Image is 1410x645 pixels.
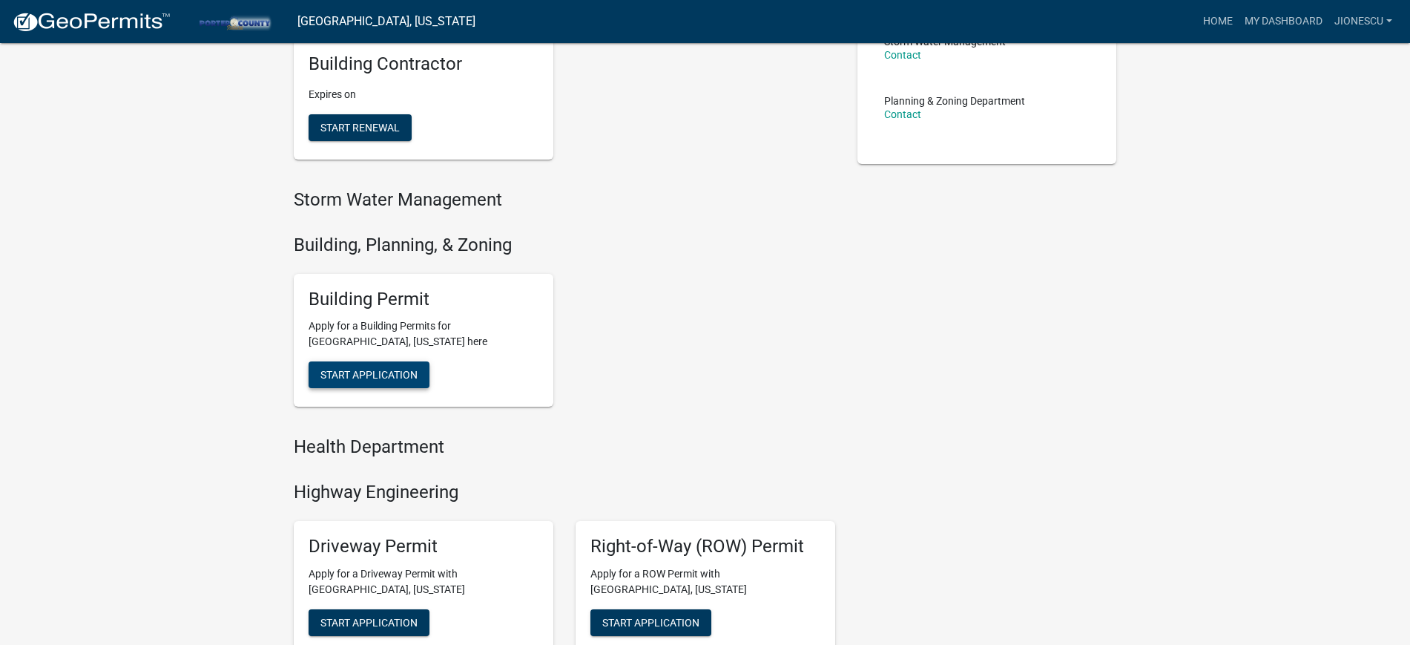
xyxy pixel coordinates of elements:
[309,289,538,310] h5: Building Permit
[294,235,835,256] h4: Building, Planning, & Zoning
[297,9,475,34] a: [GEOGRAPHIC_DATA], [US_STATE]
[309,609,429,636] button: Start Application
[320,616,418,628] span: Start Application
[182,11,286,31] img: Porter County, Indiana
[884,108,921,120] a: Contact
[294,436,835,458] h4: Health Department
[294,482,835,503] h4: Highway Engineering
[309,318,538,350] p: Apply for a Building Permits for [GEOGRAPHIC_DATA], [US_STATE] here
[884,49,921,61] a: Contact
[294,189,835,211] h4: Storm Water Management
[309,87,538,102] p: Expires on
[309,114,412,141] button: Start Renewal
[1328,7,1398,36] a: jionescu
[884,36,1006,47] p: Storm Water Management
[590,566,820,597] p: Apply for a ROW Permit with [GEOGRAPHIC_DATA], [US_STATE]
[309,536,538,557] h5: Driveway Permit
[309,53,538,75] h5: Building Contractor
[309,361,429,388] button: Start Application
[320,122,400,134] span: Start Renewal
[1197,7,1239,36] a: Home
[590,609,711,636] button: Start Application
[884,96,1025,106] p: Planning & Zoning Department
[602,616,699,628] span: Start Application
[309,566,538,597] p: Apply for a Driveway Permit with [GEOGRAPHIC_DATA], [US_STATE]
[320,369,418,381] span: Start Application
[590,536,820,557] h5: Right-of-Way (ROW) Permit
[1239,7,1328,36] a: My Dashboard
